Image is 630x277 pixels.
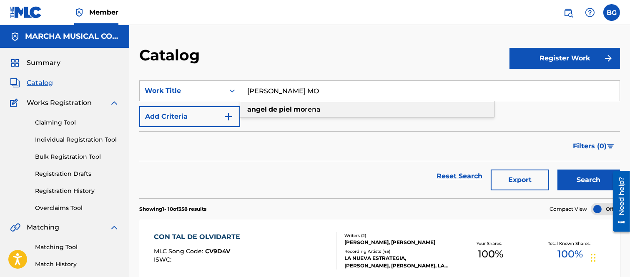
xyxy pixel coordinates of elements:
span: Catalog [27,78,53,88]
strong: angel [247,105,267,113]
img: help [585,7,595,17]
div: Arrastrar [591,245,596,270]
form: Search Form [139,80,620,198]
a: SummarySummary [10,58,60,68]
strong: de [269,105,277,113]
span: MLC Song Code : [154,247,205,255]
div: Widget de chat [588,237,630,277]
img: MLC Logo [10,6,42,18]
span: ISWC : [154,256,173,263]
span: rena [305,105,321,113]
img: Top Rightsholder [74,7,84,17]
iframe: Chat Widget [588,237,630,277]
span: Filters ( 0 ) [573,141,607,151]
strong: piel [279,105,292,113]
p: Your Shares: [477,240,504,247]
span: 100 % [558,247,583,262]
button: Register Work [510,48,620,69]
iframe: Resource Center [607,168,630,235]
div: LA NUEVA ESTRATEGIA, [PERSON_NAME], [PERSON_NAME], LA NUEVA ESTRATEGIA, [PERSON_NAME] [344,255,451,270]
span: Compact View [550,205,587,213]
a: Matching Tool [35,243,119,252]
h5: MARCHA MUSICAL CORP. [25,32,119,41]
div: User Menu [603,4,620,21]
button: Filters (0) [568,136,620,157]
img: expand [109,222,119,232]
div: Recording Artists ( 45 ) [344,248,451,255]
a: Reset Search [432,167,487,185]
div: [PERSON_NAME], [PERSON_NAME] [344,239,451,246]
span: 100 % [478,247,503,262]
img: Matching [10,222,20,232]
img: Accounts [10,32,20,42]
a: Bulk Registration Tool [35,152,119,161]
a: Overclaims Tool [35,204,119,212]
img: search [563,7,573,17]
div: Work Title [145,86,220,96]
span: CV9D4V [205,247,230,255]
span: Matching [27,222,59,232]
a: Match History [35,260,119,269]
div: Help [582,4,598,21]
p: Total Known Shares: [548,240,593,247]
img: Catalog [10,78,20,88]
img: 9d2ae6d4665cec9f34b9.svg [223,112,233,122]
img: Works Registration [10,98,21,108]
button: Export [491,170,549,190]
div: CON TAL DE OLVIDARTE [154,232,244,242]
h2: Catalog [139,46,204,65]
img: filter [607,144,614,149]
div: Writers ( 2 ) [344,232,451,239]
a: Individual Registration Tool [35,135,119,144]
span: Summary [27,58,60,68]
a: Registration History [35,187,119,195]
button: Search [557,170,620,190]
a: Registration Drafts [35,170,119,178]
img: expand [109,98,119,108]
span: Works Registration [27,98,92,108]
a: CatalogCatalog [10,78,53,88]
img: f7272a7cc735f4ea7f67.svg [603,53,613,63]
a: Public Search [560,4,577,21]
p: Showing 1 - 10 of 358 results [139,205,206,213]
span: Member [89,7,118,17]
img: Summary [10,58,20,68]
strong: mo [294,105,305,113]
button: Add Criteria [139,106,240,127]
a: Claiming Tool [35,118,119,127]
